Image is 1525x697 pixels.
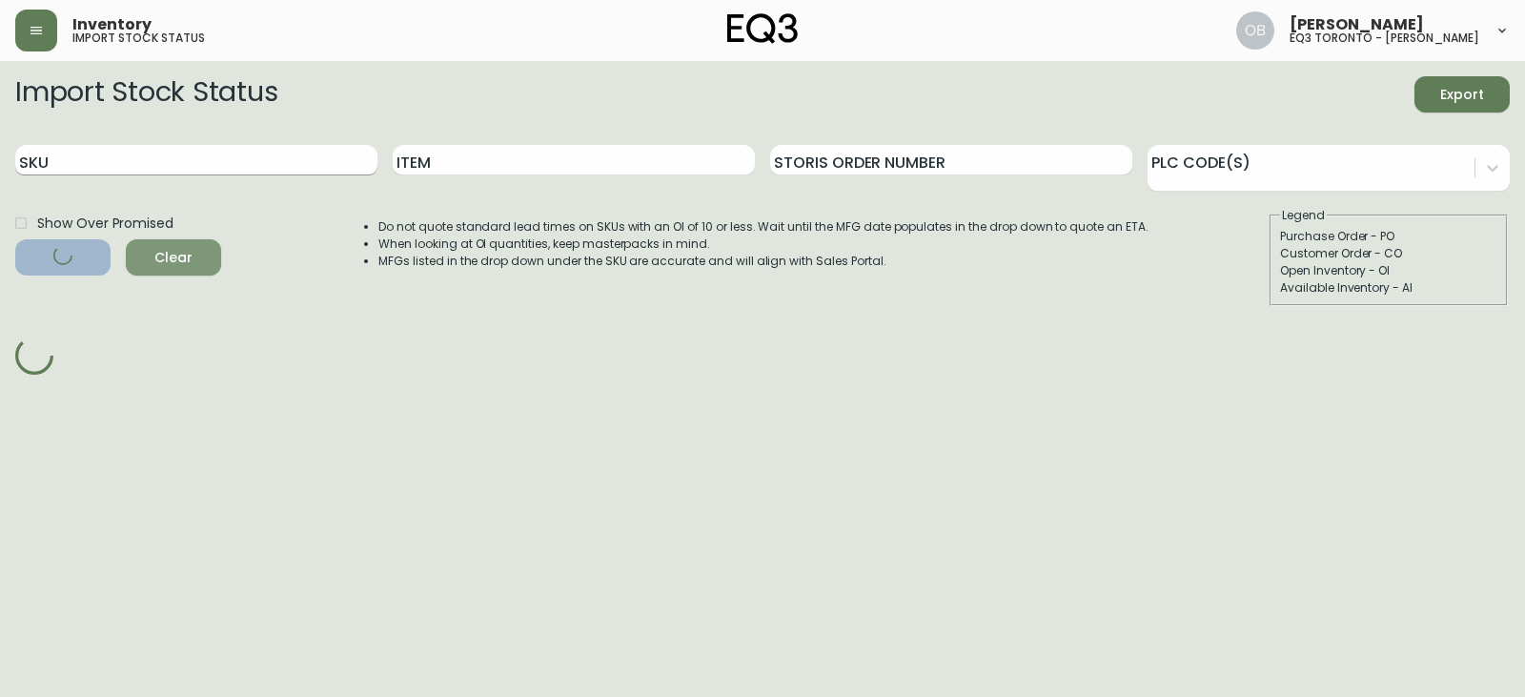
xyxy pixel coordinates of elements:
span: Export [1430,83,1494,107]
div: Open Inventory - OI [1280,262,1497,279]
span: Show Over Promised [37,214,173,234]
span: [PERSON_NAME] [1290,17,1424,32]
div: Customer Order - CO [1280,245,1497,262]
h2: Import Stock Status [15,76,277,113]
span: Inventory [72,17,152,32]
h5: eq3 toronto - [PERSON_NAME] [1290,32,1479,44]
li: Do not quote standard lead times on SKUs with an OI of 10 or less. Wait until the MFG date popula... [378,218,1149,236]
img: logo [727,13,798,44]
h5: import stock status [72,32,205,44]
img: 8e0065c524da89c5c924d5ed86cfe468 [1236,11,1274,50]
button: Clear [126,239,221,276]
div: Available Inventory - AI [1280,279,1497,297]
legend: Legend [1280,207,1327,224]
span: Clear [141,246,206,270]
li: When looking at OI quantities, keep masterpacks in mind. [378,236,1149,253]
div: Purchase Order - PO [1280,228,1497,245]
li: MFGs listed in the drop down under the SKU are accurate and will align with Sales Portal. [378,253,1149,270]
button: Export [1414,76,1510,113]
